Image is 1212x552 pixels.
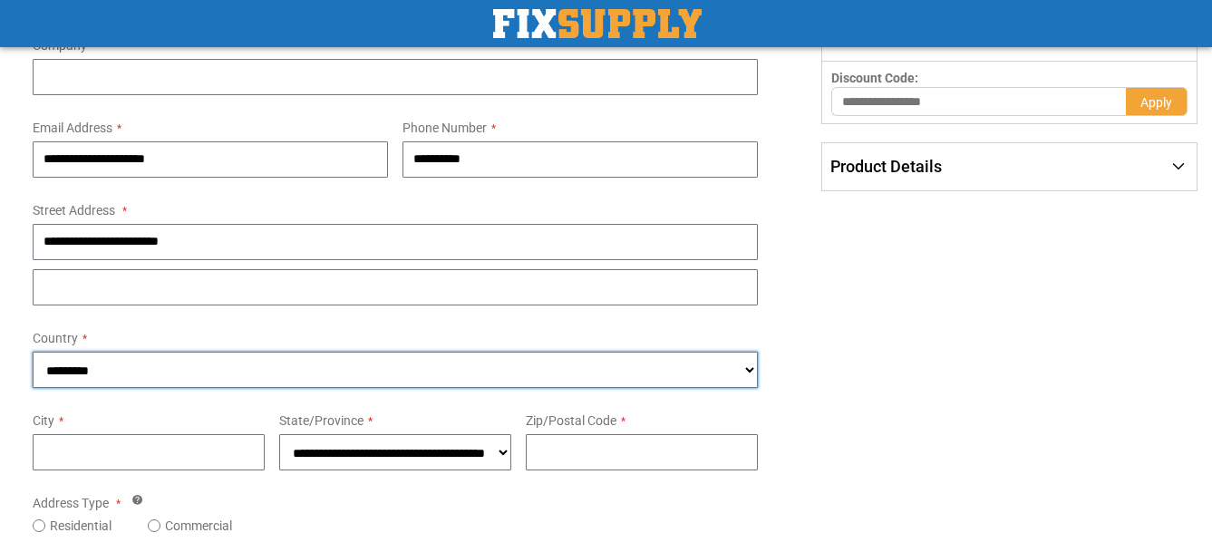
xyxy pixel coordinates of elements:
[526,413,616,428] span: Zip/Postal Code
[50,517,112,535] label: Residential
[1126,87,1188,116] button: Apply
[33,331,78,345] span: Country
[493,9,702,38] a: store logo
[33,121,112,135] span: Email Address
[402,121,487,135] span: Phone Number
[33,496,109,510] span: Address Type
[493,9,702,38] img: Fix Industrial Supply
[33,38,87,53] span: Company
[165,517,232,535] label: Commercial
[1140,95,1172,110] span: Apply
[831,71,918,85] span: Discount Code:
[33,413,54,428] span: City
[830,157,942,176] span: Product Details
[279,413,364,428] span: State/Province
[33,203,115,218] span: Street Address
